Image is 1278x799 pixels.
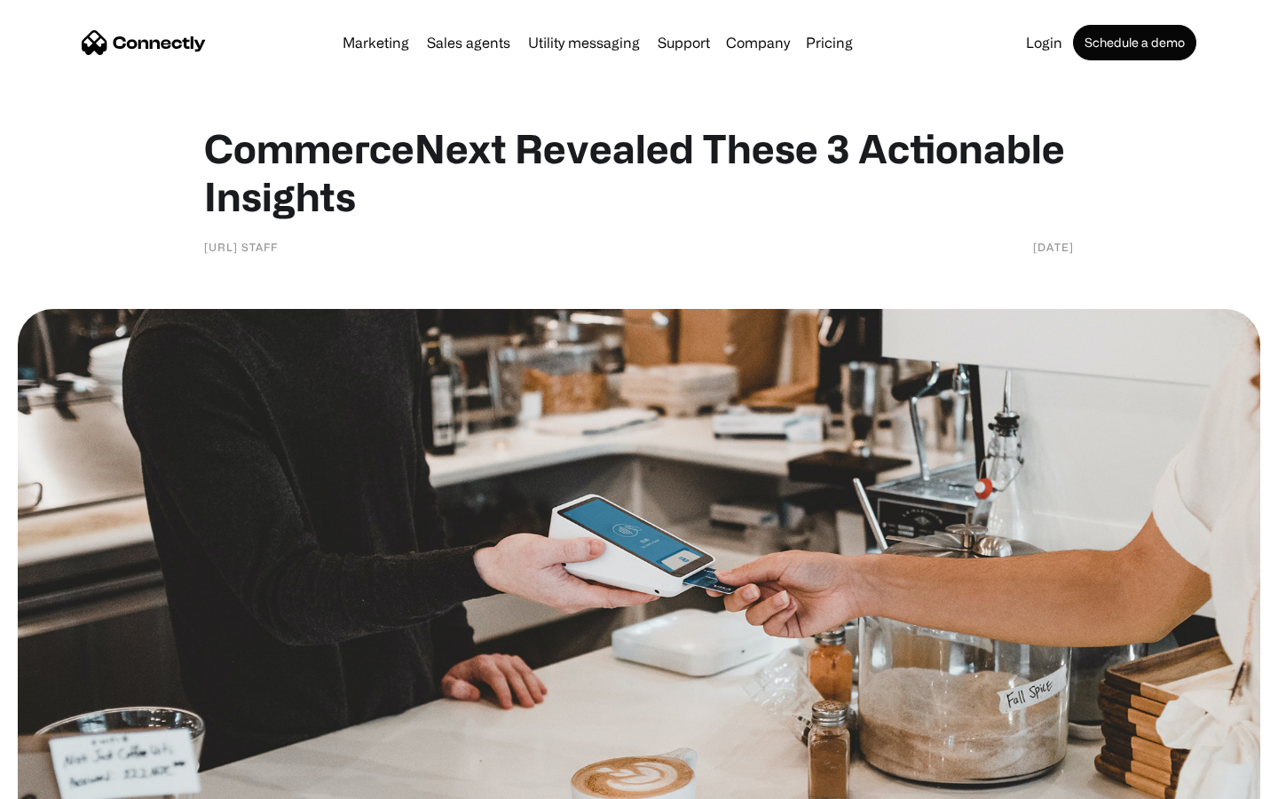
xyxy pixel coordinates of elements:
[82,29,206,56] a: home
[726,30,790,55] div: Company
[204,124,1074,220] h1: CommerceNext Revealed These 3 Actionable Insights
[521,36,647,50] a: Utility messaging
[204,238,278,256] div: [URL] Staff
[18,768,106,793] aside: Language selected: English
[420,36,517,50] a: Sales agents
[1033,238,1074,256] div: [DATE]
[335,36,416,50] a: Marketing
[1019,36,1069,50] a: Login
[721,30,795,55] div: Company
[1073,25,1196,60] a: Schedule a demo
[799,36,860,50] a: Pricing
[651,36,717,50] a: Support
[35,768,106,793] ul: Language list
